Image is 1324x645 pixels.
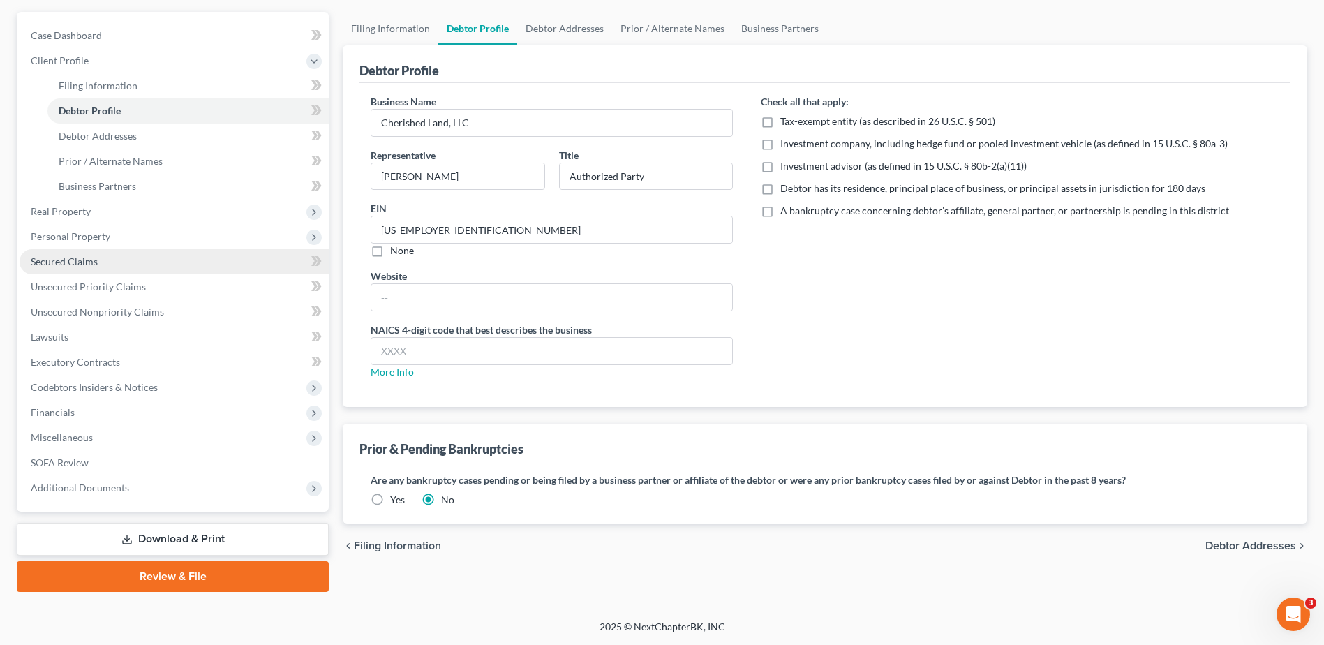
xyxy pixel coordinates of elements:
span: Debtor Profile [59,105,121,117]
input: XXXX [371,338,732,364]
a: SOFA Review [20,450,329,475]
a: Prior / Alternate Names [612,12,733,45]
input: -- [371,284,732,311]
label: EIN [371,201,387,216]
i: chevron_left [343,540,354,551]
a: Case Dashboard [20,23,329,48]
a: Business Partners [47,174,329,199]
input: Enter title... [560,163,733,190]
button: chevron_left Filing Information [343,540,441,551]
a: Secured Claims [20,249,329,274]
span: 3 [1305,598,1316,609]
a: Review & File [17,561,329,592]
label: Business Name [371,94,436,109]
button: Debtor Addresses chevron_right [1205,540,1307,551]
span: Real Property [31,205,91,217]
span: Tax-exempt entity (as described in 26 U.S.C. § 501) [780,115,995,127]
span: Executory Contracts [31,356,120,368]
div: 2025 © NextChapterBK, INC [265,620,1060,645]
span: Unsecured Priority Claims [31,281,146,292]
a: Debtor Profile [438,12,517,45]
input: Enter representative... [371,163,544,190]
span: Filing Information [354,540,441,551]
label: No [441,493,454,507]
label: Website [371,269,407,283]
span: Personal Property [31,230,110,242]
span: Financials [31,406,75,418]
span: Investment company, including hedge fund or pooled investment vehicle (as defined in 15 U.S.C. § ... [780,138,1228,149]
span: Secured Claims [31,255,98,267]
label: Are any bankruptcy cases pending or being filed by a business partner or affiliate of the debtor ... [371,473,1279,487]
span: Investment advisor (as defined in 15 U.S.C. § 80b-2(a)(11)) [780,160,1027,172]
span: Unsecured Nonpriority Claims [31,306,164,318]
a: Debtor Addresses [47,124,329,149]
div: Debtor Profile [359,62,439,79]
span: Business Partners [59,180,136,192]
a: Executory Contracts [20,350,329,375]
a: Unsecured Nonpriority Claims [20,299,329,325]
span: Filing Information [59,80,137,91]
span: Prior / Alternate Names [59,155,163,167]
a: Filing Information [343,12,438,45]
span: Debtor Addresses [1205,540,1296,551]
label: Title [559,148,579,163]
span: Debtor Addresses [59,130,137,142]
span: A bankruptcy case concerning debtor’s affiliate, general partner, or partnership is pending in th... [780,205,1229,216]
a: Filing Information [47,73,329,98]
span: SOFA Review [31,457,89,468]
a: Prior / Alternate Names [47,149,329,174]
span: Client Profile [31,54,89,66]
i: chevron_right [1296,540,1307,551]
a: Debtor Addresses [517,12,612,45]
label: Yes [390,493,405,507]
span: Additional Documents [31,482,129,494]
span: Miscellaneous [31,431,93,443]
iframe: Intercom live chat [1277,598,1310,631]
span: Lawsuits [31,331,68,343]
label: None [390,244,414,258]
label: NAICS 4-digit code that best describes the business [371,322,592,337]
a: Unsecured Priority Claims [20,274,329,299]
input: -- [371,216,732,243]
a: More Info [371,366,414,378]
a: Lawsuits [20,325,329,350]
span: Case Dashboard [31,29,102,41]
div: Prior & Pending Bankruptcies [359,440,523,457]
span: Codebtors Insiders & Notices [31,381,158,393]
label: Check all that apply: [761,94,849,109]
input: Enter name... [371,110,732,136]
span: Debtor has its residence, principal place of business, or principal assets in jurisdiction for 18... [780,182,1205,194]
a: Business Partners [733,12,827,45]
a: Debtor Profile [47,98,329,124]
label: Representative [371,148,436,163]
a: Download & Print [17,523,329,556]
